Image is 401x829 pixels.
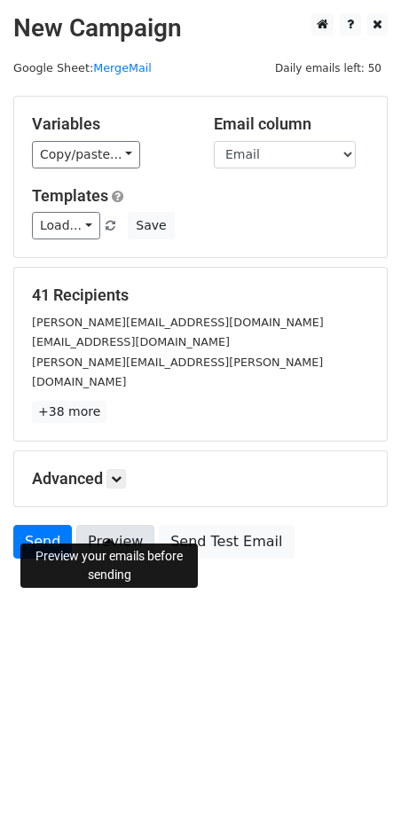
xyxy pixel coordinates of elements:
[20,544,198,588] div: Preview your emails before sending
[312,744,401,829] iframe: Chat Widget
[32,141,140,168] a: Copy/paste...
[32,212,100,239] a: Load...
[128,212,174,239] button: Save
[32,285,369,305] h5: 41 Recipients
[312,744,401,829] div: Widget de chat
[13,61,152,74] small: Google Sheet:
[13,13,388,43] h2: New Campaign
[32,186,108,205] a: Templates
[214,114,369,134] h5: Email column
[76,525,154,559] a: Preview
[32,469,369,489] h5: Advanced
[269,59,388,78] span: Daily emails left: 50
[13,525,72,559] a: Send
[32,316,324,329] small: [PERSON_NAME][EMAIL_ADDRESS][DOMAIN_NAME]
[32,356,323,389] small: [PERSON_NAME][EMAIL_ADDRESS][PERSON_NAME][DOMAIN_NAME]
[32,401,106,423] a: +38 more
[32,335,230,348] small: [EMAIL_ADDRESS][DOMAIN_NAME]
[32,114,187,134] h5: Variables
[93,61,152,74] a: MergeMail
[159,525,294,559] a: Send Test Email
[269,61,388,74] a: Daily emails left: 50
